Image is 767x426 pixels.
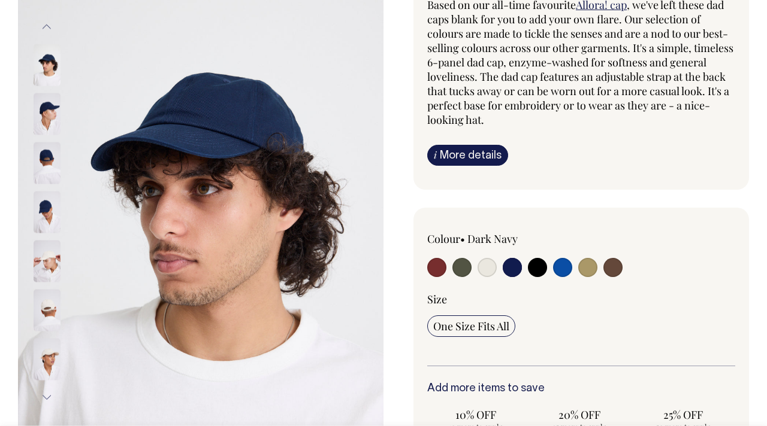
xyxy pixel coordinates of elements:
img: dark-navy [34,142,61,184]
button: Previous [38,14,56,41]
h6: Add more items to save [427,383,735,395]
img: natural [34,289,61,331]
span: One Size Fits All [433,319,509,333]
label: Dark Navy [467,232,518,246]
input: One Size Fits All [427,315,515,337]
button: Next [38,384,56,410]
img: dark-navy [34,44,61,86]
img: dark-navy [34,191,61,233]
span: 10% OFF [433,407,518,422]
img: dark-navy [34,93,61,135]
span: 20% OFF [537,407,621,422]
a: iMore details [427,145,508,166]
span: i [434,148,437,161]
div: Colour [427,232,551,246]
div: Size [427,292,735,306]
img: natural [34,240,61,282]
span: • [460,232,465,246]
span: 25% OFF [641,407,726,422]
img: natural [34,338,61,380]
